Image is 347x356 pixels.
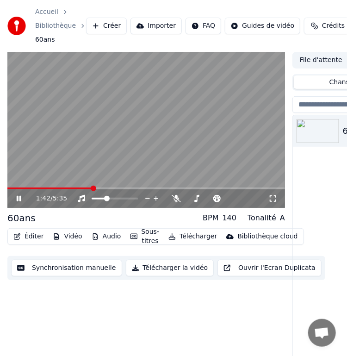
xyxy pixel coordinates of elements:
[49,230,86,243] button: Vidéo
[248,212,276,224] div: Tonalité
[126,260,214,276] button: Télécharger la vidéo
[35,7,86,44] nav: breadcrumb
[127,225,163,248] button: Sous-titres
[165,230,221,243] button: Télécharger
[7,17,26,35] img: youka
[35,7,58,17] a: Accueil
[7,212,36,225] div: 60ans
[53,194,67,203] span: 5:35
[36,194,50,203] span: 1:42
[130,18,182,34] button: Importer
[223,212,237,224] div: 140
[186,18,221,34] button: FAQ
[225,18,300,34] button: Guides de vidéo
[10,230,47,243] button: Éditer
[308,319,336,347] a: Ouvrir le chat
[280,212,285,224] div: A
[322,21,345,31] span: Crédits
[86,18,127,34] button: Créer
[237,232,297,241] div: Bibliothèque cloud
[35,21,76,31] a: Bibliothèque
[36,194,58,203] div: /
[203,212,218,224] div: BPM
[88,230,125,243] button: Audio
[11,260,122,276] button: Synchronisation manuelle
[217,260,322,276] button: Ouvrir l'Ecran Duplicata
[35,35,55,44] span: 60ans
